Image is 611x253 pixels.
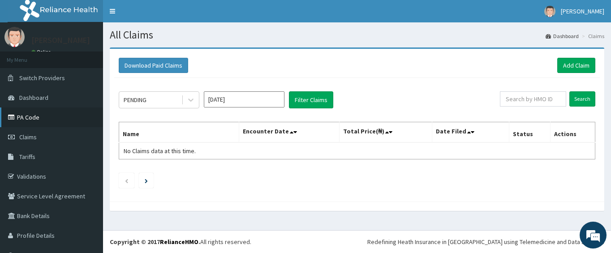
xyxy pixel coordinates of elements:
li: Claims [580,32,604,40]
span: [PERSON_NAME] [561,7,604,15]
span: Tariffs [19,153,35,161]
th: Total Price(₦) [339,122,432,143]
div: Redefining Heath Insurance in [GEOGRAPHIC_DATA] using Telemedicine and Data Science! [367,237,604,246]
span: Dashboard [19,94,48,102]
a: Next page [145,176,148,184]
input: Search by HMO ID [500,91,566,107]
th: Actions [551,122,595,143]
a: Add Claim [557,58,595,73]
span: Switch Providers [19,74,65,82]
button: Download Paid Claims [119,58,188,73]
th: Name [119,122,239,143]
a: RelianceHMO [160,238,198,246]
div: PENDING [124,95,146,104]
input: Search [569,91,595,107]
a: Online [31,49,53,55]
img: User Image [4,27,25,47]
button: Filter Claims [289,91,333,108]
span: Claims [19,133,37,141]
strong: Copyright © 2017 . [110,238,200,246]
th: Status [509,122,550,143]
span: No Claims data at this time. [124,147,196,155]
footer: All rights reserved. [103,230,611,253]
img: User Image [544,6,555,17]
th: Encounter Date [239,122,339,143]
a: Dashboard [546,32,579,40]
h1: All Claims [110,29,604,41]
a: Previous page [125,176,129,184]
th: Date Filed [432,122,509,143]
p: [PERSON_NAME] [31,36,90,44]
input: Select Month and Year [204,91,284,107]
